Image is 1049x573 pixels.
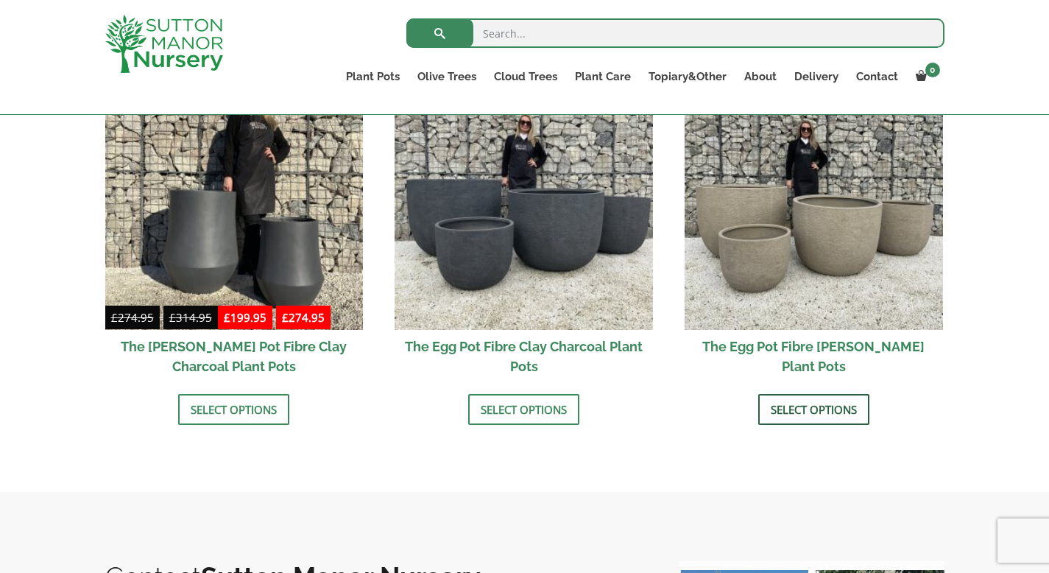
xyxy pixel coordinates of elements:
[218,309,331,330] ins: -
[685,71,943,330] img: The Egg Pot Fibre Clay Champagne Plant Pots
[847,66,907,87] a: Contact
[105,71,364,330] img: The Bien Hoa Pot Fibre Clay Charcoal Plant Pots
[105,309,218,330] del: -
[409,66,485,87] a: Olive Trees
[178,394,289,425] a: Select options for “The Bien Hoa Pot Fibre Clay Charcoal Plant Pots”
[169,310,212,325] bdi: 314.95
[337,66,409,87] a: Plant Pots
[105,15,223,73] img: logo
[785,66,847,87] a: Delivery
[395,71,653,330] img: The Egg Pot Fibre Clay Charcoal Plant Pots
[640,66,735,87] a: Topiary&Other
[685,71,943,383] a: Sale! The Egg Pot Fibre [PERSON_NAME] Plant Pots
[907,66,944,87] a: 0
[395,330,653,383] h2: The Egg Pot Fibre Clay Charcoal Plant Pots
[735,66,785,87] a: About
[925,63,940,77] span: 0
[685,330,943,383] h2: The Egg Pot Fibre [PERSON_NAME] Plant Pots
[758,394,869,425] a: Select options for “The Egg Pot Fibre Clay Champagne Plant Pots”
[282,310,289,325] span: £
[282,310,325,325] bdi: 274.95
[105,71,364,383] a: Sale! £274.95-£314.95 £199.95-£274.95 The [PERSON_NAME] Pot Fibre Clay Charcoal Plant Pots
[485,66,566,87] a: Cloud Trees
[566,66,640,87] a: Plant Care
[224,310,230,325] span: £
[468,394,579,425] a: Select options for “The Egg Pot Fibre Clay Charcoal Plant Pots”
[105,330,364,383] h2: The [PERSON_NAME] Pot Fibre Clay Charcoal Plant Pots
[395,71,653,383] a: Sale! The Egg Pot Fibre Clay Charcoal Plant Pots
[111,310,118,325] span: £
[111,310,154,325] bdi: 274.95
[224,310,266,325] bdi: 199.95
[169,310,176,325] span: £
[406,18,944,48] input: Search...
